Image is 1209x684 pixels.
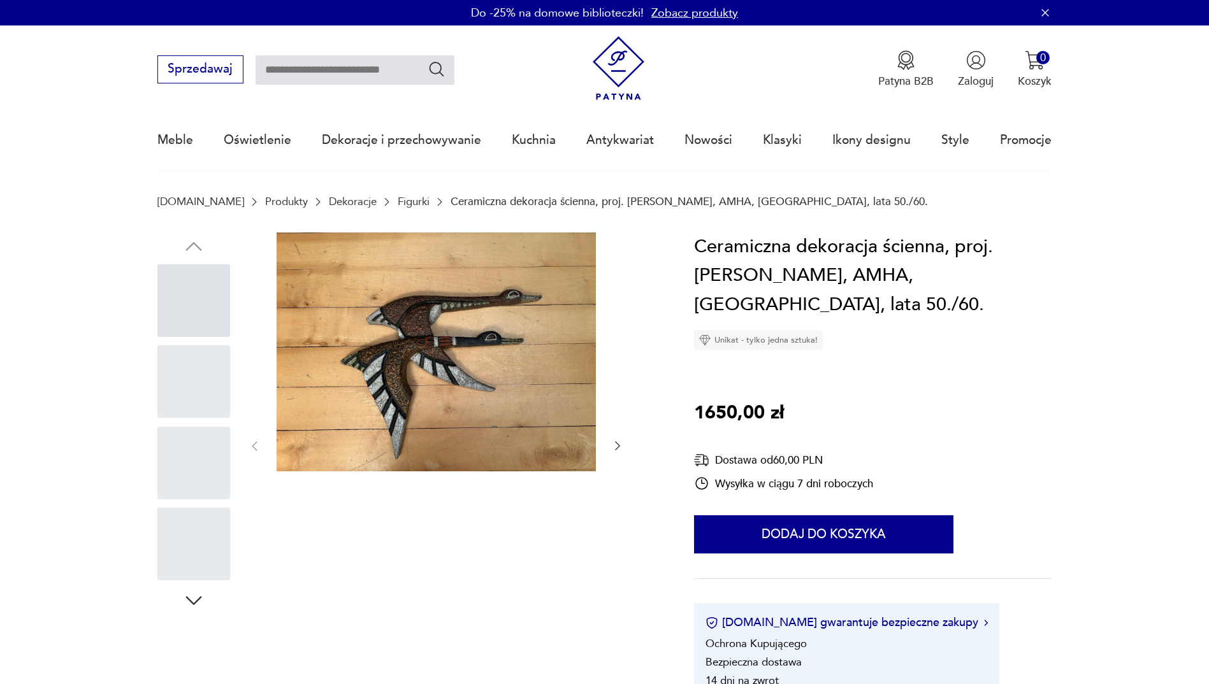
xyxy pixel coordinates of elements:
div: Dostawa od 60,00 PLN [694,452,873,468]
a: Produkty [265,196,308,208]
img: Ikona medalu [896,50,916,70]
a: Meble [157,111,193,169]
a: Dekoracje i przechowywanie [322,111,481,169]
p: Ceramiczna dekoracja ścienna, proj. [PERSON_NAME], AMHA, [GEOGRAPHIC_DATA], lata 50./60. [451,196,928,208]
p: Koszyk [1018,74,1052,89]
button: Patyna B2B [878,50,934,89]
img: Ikonka użytkownika [966,50,986,70]
p: 1650,00 zł [694,399,784,428]
a: [DOMAIN_NAME] [157,196,244,208]
a: Promocje [1000,111,1052,169]
button: Szukaj [428,60,446,78]
a: Style [941,111,969,169]
a: Dekoracje [329,196,377,208]
li: Bezpieczna dostawa [706,655,802,669]
a: Antykwariat [586,111,654,169]
a: Zobacz produkty [651,5,738,21]
div: Unikat - tylko jedna sztuka! [694,331,823,350]
button: Sprzedawaj [157,55,243,83]
a: Ikony designu [832,111,911,169]
a: Kuchnia [512,111,556,169]
button: Zaloguj [958,50,994,89]
div: Wysyłka w ciągu 7 dni roboczych [694,476,873,491]
a: Oświetlenie [224,111,291,169]
p: Do -25% na domowe biblioteczki! [471,5,644,21]
button: [DOMAIN_NAME] gwarantuje bezpieczne zakupy [706,615,988,631]
img: Ikona diamentu [699,334,711,346]
img: Ikona dostawy [694,452,709,468]
button: 0Koszyk [1018,50,1052,89]
h1: Ceramiczna dekoracja ścienna, proj. [PERSON_NAME], AMHA, [GEOGRAPHIC_DATA], lata 50./60. [694,232,1052,320]
li: Ochrona Kupującego [706,636,807,651]
a: Klasyki [763,111,802,169]
img: Zdjęcie produktu Ceramiczna dekoracja ścienna, proj. Joop Puntman, AMHA, Holandia, lata 50./60. [277,232,596,472]
img: Ikona koszyka [1025,50,1045,70]
p: Zaloguj [958,74,994,89]
a: Nowości [684,111,732,169]
a: Ikona medaluPatyna B2B [878,50,934,89]
button: Dodaj do koszyka [694,515,953,553]
img: Patyna - sklep z meblami i dekoracjami vintage [586,36,651,101]
p: Patyna B2B [878,74,934,89]
a: Figurki [398,196,430,208]
div: 0 [1036,51,1050,64]
img: Ikona certyfikatu [706,616,718,629]
img: Ikona strzałki w prawo [984,620,988,626]
a: Sprzedawaj [157,65,243,75]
